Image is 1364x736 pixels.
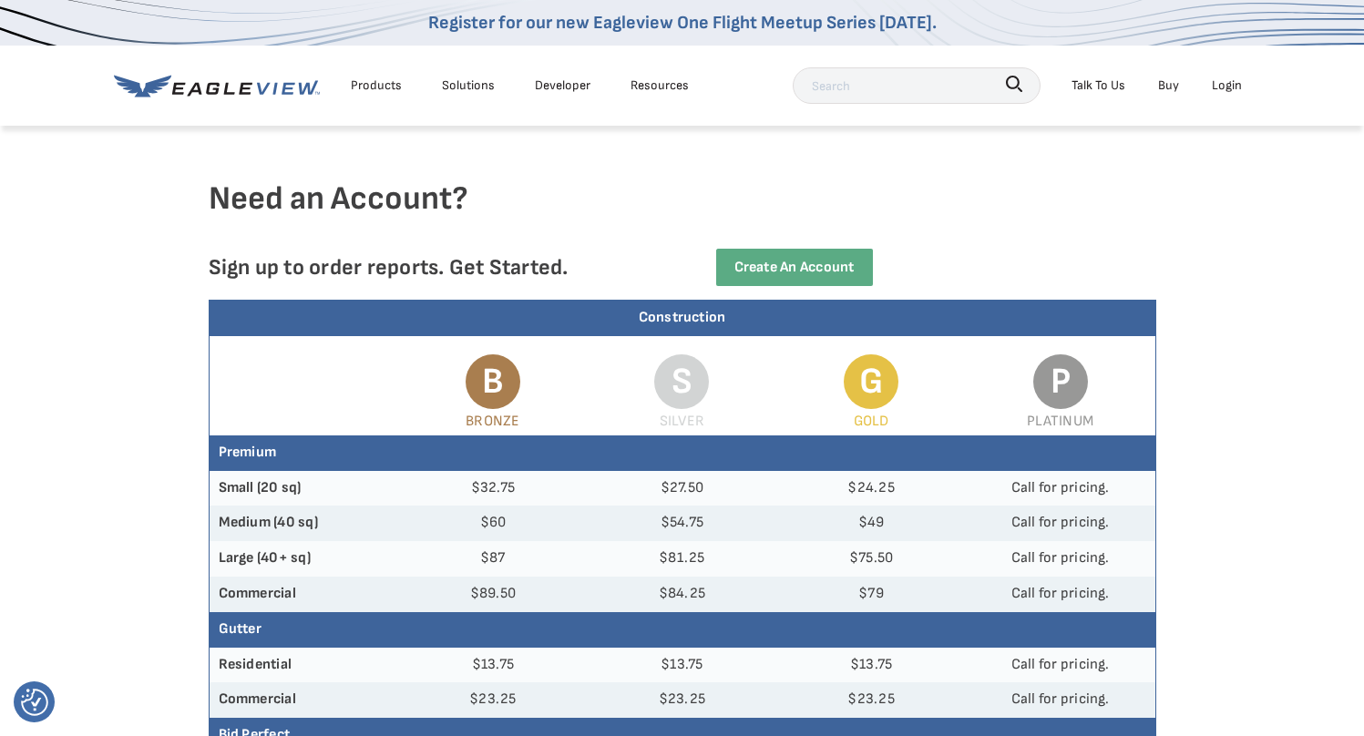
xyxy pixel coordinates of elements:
[210,682,399,718] th: Commercial
[660,413,704,430] span: Silver
[588,471,777,506] td: $27.50
[398,541,588,577] td: $87
[966,471,1155,506] td: Call for pricing.
[210,648,399,683] th: Residential
[793,67,1041,104] input: Search
[776,577,966,612] td: $79
[588,648,777,683] td: $13.75
[398,471,588,506] td: $32.75
[21,689,48,716] button: Consent Preferences
[844,354,898,409] span: G
[21,689,48,716] img: Revisit consent button
[209,179,1156,249] h4: Need an Account?
[442,74,495,97] div: Solutions
[210,577,399,612] th: Commercial
[776,506,966,541] td: $49
[210,301,1155,336] div: Construction
[1212,74,1242,97] div: Login
[1033,354,1088,409] span: P
[466,413,519,430] span: Bronze
[535,74,590,97] a: Developer
[398,682,588,718] td: $23.25
[776,471,966,506] td: $24.25
[210,471,399,506] th: Small (20 sq)
[210,506,399,541] th: Medium (40 sq)
[776,541,966,577] td: $75.50
[966,682,1155,718] td: Call for pricing.
[966,506,1155,541] td: Call for pricing.
[398,577,588,612] td: $89.50
[210,435,1155,471] th: Premium
[398,648,588,683] td: $13.75
[209,254,653,281] p: Sign up to order reports. Get Started.
[1158,74,1179,97] a: Buy
[588,541,777,577] td: $81.25
[1072,74,1125,97] div: Talk To Us
[1027,413,1093,430] span: Platinum
[966,648,1155,683] td: Call for pricing.
[588,577,777,612] td: $84.25
[588,682,777,718] td: $23.25
[776,682,966,718] td: $23.25
[854,413,889,430] span: Gold
[351,74,402,97] div: Products
[654,354,709,409] span: S
[210,612,1155,648] th: Gutter
[631,74,689,97] div: Resources
[428,12,937,34] a: Register for our new Eagleview One Flight Meetup Series [DATE].
[588,506,777,541] td: $54.75
[776,648,966,683] td: $13.75
[716,249,873,286] a: Create an Account
[466,354,520,409] span: B
[398,506,588,541] td: $60
[210,541,399,577] th: Large (40+ sq)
